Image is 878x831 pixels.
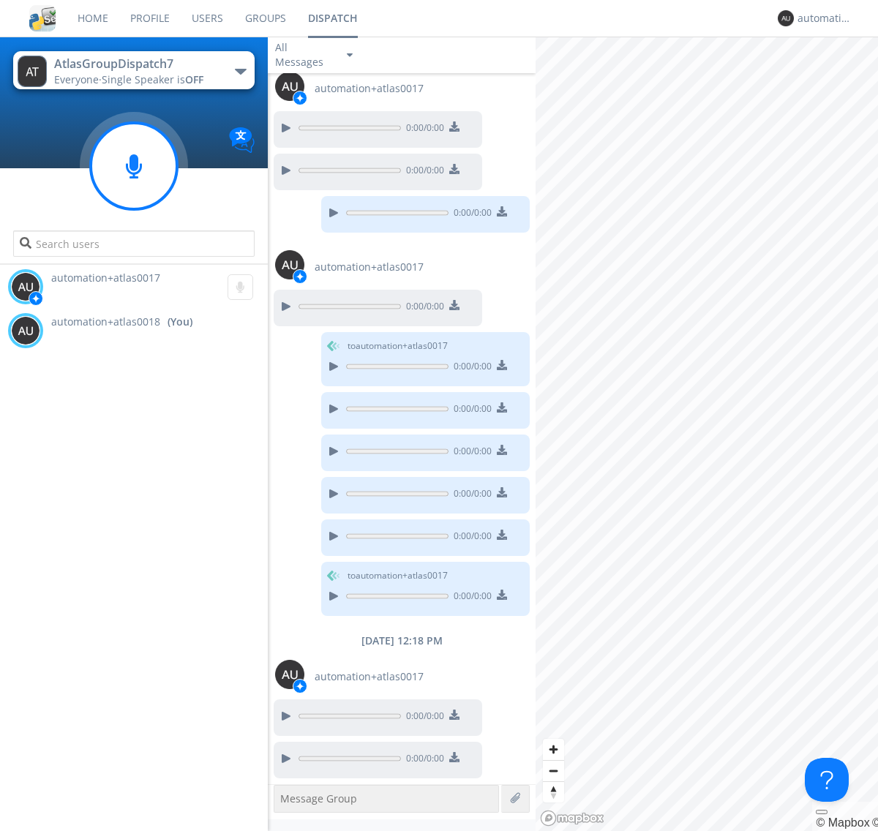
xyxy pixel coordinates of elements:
span: OFF [185,72,203,86]
span: automation+atlas0017 [315,669,424,684]
span: automation+atlas0017 [315,81,424,96]
div: automation+atlas0018 [798,11,852,26]
span: automation+atlas0018 [51,315,160,329]
span: 0:00 / 0:00 [449,206,492,222]
span: 0:00 / 0:00 [449,402,492,418]
img: cddb5a64eb264b2086981ab96f4c1ba7 [29,5,56,31]
img: 373638.png [275,660,304,689]
img: download media button [497,590,507,600]
div: Everyone · [54,72,219,87]
span: 0:00 / 0:00 [401,300,444,316]
div: (You) [168,315,192,329]
img: download media button [497,360,507,370]
span: 0:00 / 0:00 [401,121,444,138]
span: Single Speaker is [102,72,203,86]
button: Zoom in [543,739,564,760]
img: download media button [497,487,507,497]
span: automation+atlas0017 [315,260,424,274]
div: [DATE] 12:18 PM [268,633,536,648]
span: to automation+atlas0017 [348,569,448,582]
span: 0:00 / 0:00 [449,530,492,546]
button: Zoom out [543,760,564,781]
div: AtlasGroupDispatch7 [54,56,219,72]
img: 373638.png [275,72,304,101]
span: automation+atlas0017 [51,271,160,285]
button: Reset bearing to north [543,781,564,802]
img: 373638.png [18,56,47,87]
span: Reset bearing to north [543,782,564,802]
span: to automation+atlas0017 [348,339,448,353]
span: 0:00 / 0:00 [449,487,492,503]
img: 373638.png [11,272,40,301]
img: download media button [449,752,459,762]
img: download media button [497,530,507,540]
span: 0:00 / 0:00 [449,590,492,606]
span: 0:00 / 0:00 [401,164,444,180]
span: 0:00 / 0:00 [449,445,492,461]
img: download media button [449,710,459,720]
img: 373638.png [275,250,304,279]
img: download media button [449,121,459,132]
iframe: Toggle Customer Support [805,758,849,802]
img: download media button [449,300,459,310]
img: caret-down-sm.svg [347,53,353,57]
img: Translation enabled [229,127,255,153]
input: Search users [13,230,254,257]
a: Mapbox logo [540,810,604,827]
img: download media button [497,445,507,455]
span: 0:00 / 0:00 [401,752,444,768]
img: download media button [497,206,507,217]
span: 0:00 / 0:00 [449,360,492,376]
img: 373638.png [778,10,794,26]
span: 0:00 / 0:00 [401,710,444,726]
a: Mapbox [816,816,869,829]
button: Toggle attribution [816,810,828,814]
button: AtlasGroupDispatch7Everyone·Single Speaker isOFF [13,51,254,89]
div: All Messages [275,40,334,69]
img: 373638.png [11,316,40,345]
img: download media button [497,402,507,413]
img: download media button [449,164,459,174]
span: Zoom out [543,761,564,781]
